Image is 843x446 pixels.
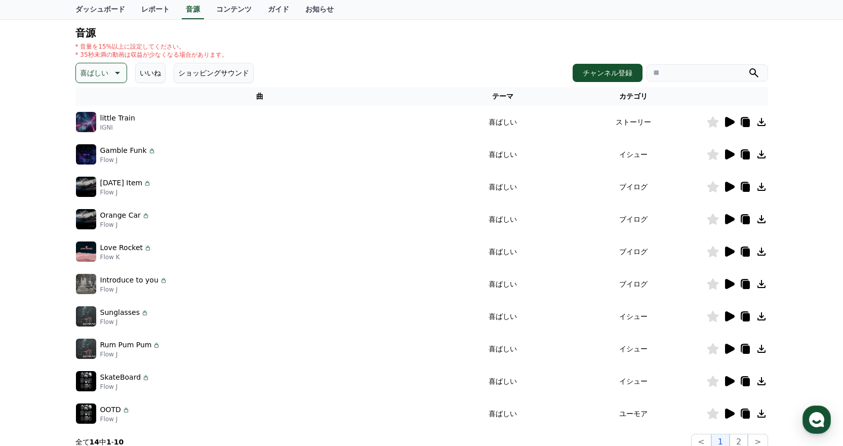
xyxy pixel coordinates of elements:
strong: 14 [90,438,99,446]
button: チャンネル登録 [573,64,643,82]
td: イシュー [561,365,706,397]
p: Flow J [100,383,150,391]
img: music [76,241,96,262]
td: 喜ばしい [444,138,561,171]
th: 曲 [75,87,445,106]
td: イシュー [561,333,706,365]
img: music [76,209,96,229]
td: ブイログ [561,171,706,203]
td: イシュー [561,138,706,171]
p: Flow J [100,156,156,164]
button: ショッピングサウンド [174,63,254,83]
td: 喜ばしい [444,397,561,430]
td: ストーリー [561,106,706,138]
a: Messages [67,321,131,346]
td: イシュー [561,300,706,333]
p: Flow J [100,350,161,358]
p: Introduce to you [100,275,158,286]
td: ブイログ [561,235,706,268]
strong: 10 [114,438,124,446]
h4: 音源 [75,27,768,38]
p: little Train [100,113,135,124]
td: ブイログ [561,203,706,235]
p: [DATE] Item [100,178,143,188]
p: * 音量を15%以上に設定してください。 [75,43,228,51]
p: Flow J [100,415,130,423]
p: Flow J [100,286,168,294]
img: music [76,112,96,132]
strong: 1 [106,438,111,446]
img: music [76,177,96,197]
td: 喜ばしい [444,171,561,203]
p: Flow J [100,188,152,196]
p: Flow J [100,221,150,229]
p: Flow J [100,318,149,326]
td: ブイログ [561,268,706,300]
p: IGNI [100,124,135,132]
img: music [76,371,96,391]
td: 喜ばしい [444,333,561,365]
td: 喜ばしい [444,268,561,300]
td: ユーモア [561,397,706,430]
img: music [76,403,96,424]
span: Messages [84,337,114,345]
img: music [76,339,96,359]
img: music [76,144,96,165]
button: 喜ばしい [75,63,127,83]
span: Settings [150,336,175,344]
td: 喜ばしい [444,300,561,333]
button: いいね [135,63,166,83]
img: music [76,274,96,294]
p: Sunglasses [100,307,140,318]
p: OOTD [100,404,121,415]
td: 喜ばしい [444,365,561,397]
a: Settings [131,321,194,346]
p: Rum Pum Pum [100,340,152,350]
img: music [76,306,96,327]
td: 喜ばしい [444,235,561,268]
p: Flow K [100,253,152,261]
td: 喜ばしい [444,203,561,235]
td: 喜ばしい [444,106,561,138]
p: Orange Car [100,210,141,221]
span: Home [26,336,44,344]
th: カテゴリ [561,87,706,106]
p: Gamble Funk [100,145,147,156]
p: 喜ばしい [80,66,108,80]
p: * 35秒未満の動画は収益が少なくなる場合があります。 [75,51,228,59]
th: テーマ [444,87,561,106]
p: Love Rocket [100,242,143,253]
a: Home [3,321,67,346]
p: SkateBoard [100,372,141,383]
